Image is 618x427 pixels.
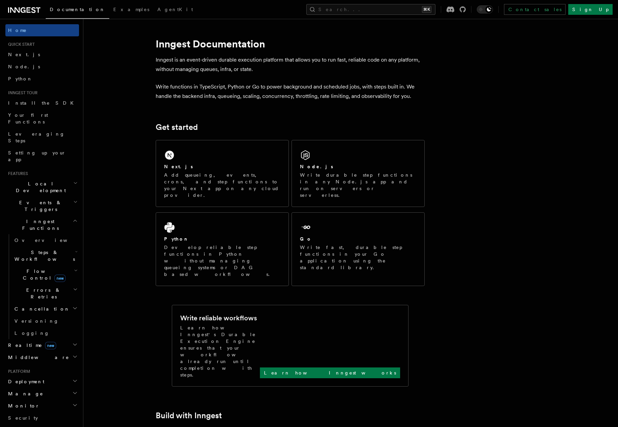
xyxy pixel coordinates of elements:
button: Inngest Functions [5,215,79,234]
span: Home [8,27,27,34]
span: Platform [5,369,30,374]
span: Middleware [5,354,69,361]
span: Events & Triggers [5,199,73,213]
span: Errors & Retries [12,287,73,300]
a: Your first Functions [5,109,79,128]
button: Toggle dark mode [477,5,493,13]
span: Next.js [8,52,40,57]
a: Learn how Inngest works [260,367,400,378]
a: Setting up your app [5,147,79,166]
p: Learn how Inngest's Durable Execution Engine ensures that your workflow already run until complet... [180,324,260,378]
span: Deployment [5,378,44,385]
a: PythonDevelop reliable step functions in Python without managing queueing systems or DAG based wo... [156,212,289,286]
span: Documentation [50,7,105,12]
button: Local Development [5,178,79,197]
a: Contact sales [504,4,566,15]
p: Write functions in TypeScript, Python or Go to power background and scheduled jobs, with steps bu... [156,82,425,101]
span: Overview [14,238,84,243]
a: Get started [156,122,198,132]
p: Add queueing, events, crons, and step functions to your Next app on any cloud provider. [164,172,280,199]
span: new [45,342,56,349]
p: Inngest is an event-driven durable execution platform that allows you to run fast, reliable code ... [156,55,425,74]
kbd: ⌘K [422,6,431,13]
a: Sign Up [568,4,613,15]
span: Your first Functions [8,112,48,124]
a: Install the SDK [5,97,79,109]
button: Monitor [5,400,79,412]
span: Local Development [5,180,73,194]
span: Flow Control [12,268,74,281]
p: Develop reliable step functions in Python without managing queueing systems or DAG based workflows. [164,244,280,278]
span: Logging [14,330,49,336]
div: Inngest Functions [5,234,79,339]
a: Overview [12,234,79,246]
a: Build with Inngest [156,411,222,420]
span: Manage [5,390,43,397]
p: Learn how Inngest works [264,369,396,376]
span: Setting up your app [8,150,66,162]
a: Node.jsWrite durable step functions in any Node.js app and run on servers or serverless. [292,140,425,207]
a: Python [5,73,79,85]
h2: Write reliable workflows [180,313,257,323]
a: Documentation [46,2,109,19]
a: Next.jsAdd queueing, events, crons, and step functions to your Next app on any cloud provider. [156,140,289,207]
h2: Python [164,236,189,242]
a: Examples [109,2,153,18]
button: Manage [5,388,79,400]
span: Examples [113,7,149,12]
span: Versioning [14,318,59,324]
button: Flow Controlnew [12,265,79,284]
span: Quick start [5,42,35,47]
h2: Next.js [164,163,193,170]
span: Features [5,171,28,176]
p: Write fast, durable step functions in your Go application using the standard library. [300,244,416,271]
a: Next.js [5,48,79,61]
h1: Inngest Documentation [156,38,425,50]
span: Realtime [5,342,56,349]
button: Events & Triggers [5,197,79,215]
a: Versioning [12,315,79,327]
h2: Go [300,236,312,242]
button: Errors & Retries [12,284,79,303]
button: Realtimenew [5,339,79,351]
h2: Node.js [300,163,333,170]
span: Install the SDK [8,100,78,106]
span: Inngest tour [5,90,38,96]
p: Write durable step functions in any Node.js app and run on servers or serverless. [300,172,416,199]
span: Security [8,415,38,421]
a: Security [5,412,79,424]
a: Node.js [5,61,79,73]
button: Cancellation [12,303,79,315]
button: Search...⌘K [306,4,435,15]
span: Monitor [5,402,40,409]
span: Cancellation [12,306,70,312]
a: Home [5,24,79,36]
span: Leveraging Steps [8,131,65,143]
a: Leveraging Steps [5,128,79,147]
a: Logging [12,327,79,339]
span: AgentKit [157,7,193,12]
span: Inngest Functions [5,218,73,232]
button: Middleware [5,351,79,363]
span: Steps & Workflows [12,249,75,262]
span: new [54,275,66,282]
button: Deployment [5,376,79,388]
span: Python [8,76,33,81]
a: GoWrite fast, durable step functions in your Go application using the standard library. [292,212,425,286]
span: Node.js [8,64,40,69]
a: AgentKit [153,2,197,18]
button: Steps & Workflows [12,246,79,265]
